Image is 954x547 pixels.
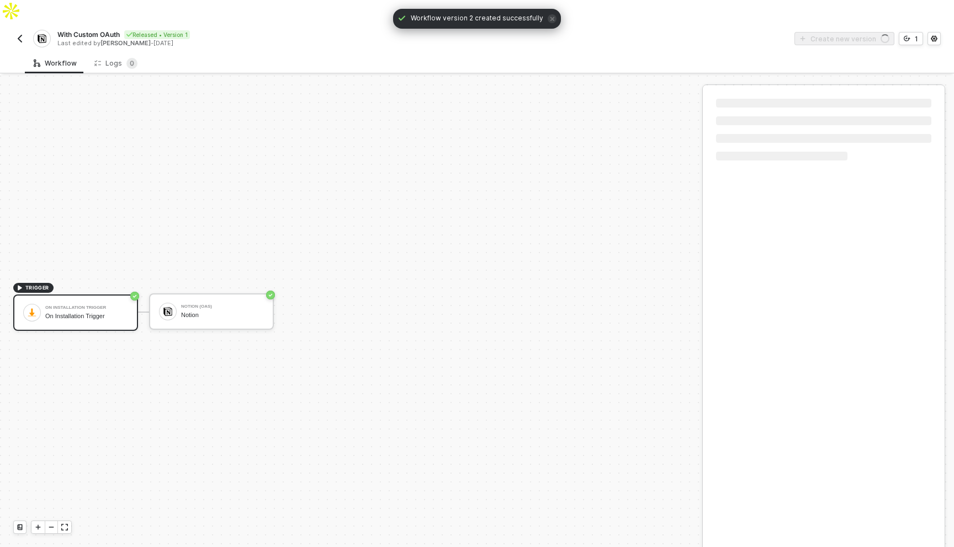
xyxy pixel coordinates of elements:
img: back [15,34,24,43]
span: icon-versioning [904,35,910,42]
div: On Installation Trigger [45,313,128,320]
div: Last edited by - [DATE] [57,39,476,47]
div: Logs [94,58,137,69]
span: icon-success-page [130,292,139,301]
div: Notion (OAS) [181,304,264,309]
button: Create new versionicon-loader [794,32,894,45]
span: icon-close [548,14,556,23]
button: 1 [899,32,923,45]
img: icon [27,308,37,318]
div: On Installation Trigger [45,305,128,310]
span: TRIGGER [25,283,49,292]
div: Released • Version 1 [124,30,190,39]
div: Workflow [34,59,77,68]
span: icon-expand [61,524,68,530]
div: 1 [915,34,918,44]
span: icon-check [397,14,406,23]
span: Workflow version 2 created successfully [411,13,543,24]
span: icon-play [35,524,41,530]
span: icon-play [17,285,23,291]
div: Notion [181,312,264,319]
sup: 0 [126,58,137,69]
button: back [13,32,26,45]
span: icon-minus [48,524,55,530]
span: icon-settings [931,35,937,42]
img: icon [163,307,173,317]
img: integration-icon [37,34,46,44]
span: icon-success-page [266,291,275,299]
span: With Custom OAuth [57,30,120,39]
span: [PERSON_NAME] [100,39,151,47]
